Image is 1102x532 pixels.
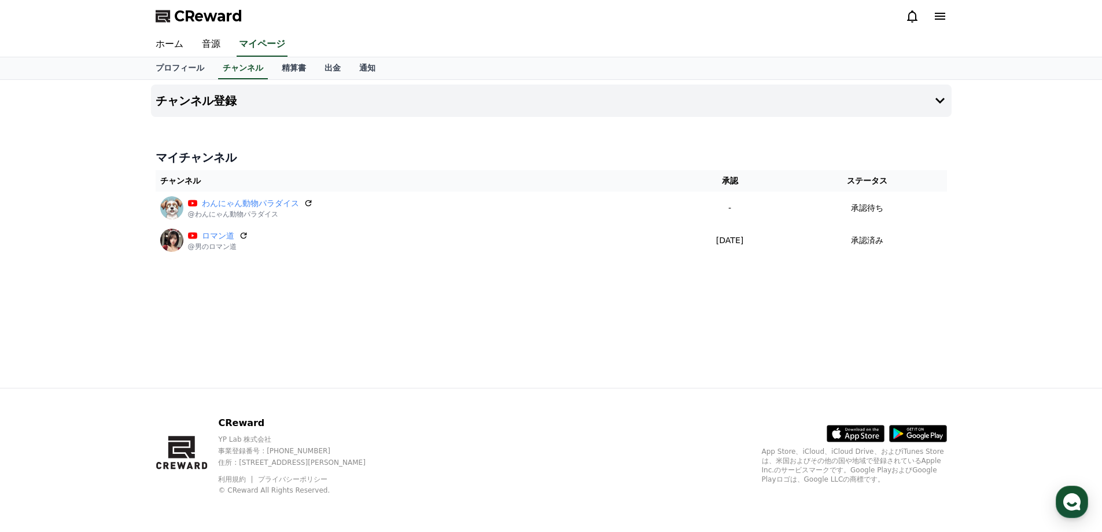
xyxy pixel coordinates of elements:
[258,475,327,483] a: プライバシーポリシー
[156,7,242,25] a: CReward
[160,229,183,252] img: ロマン道
[151,85,952,117] button: チャンネル登録
[218,446,385,456] p: 事業登録番号 : [PHONE_NUMBER]
[851,234,883,247] p: 承認済み
[202,197,299,210] a: わんにゃん動物パラダイス
[218,458,385,467] p: 住所 : [STREET_ADDRESS][PERSON_NAME]
[788,170,946,192] th: ステータス
[218,416,385,430] p: CReward
[762,447,947,484] p: App Store、iCloud、iCloud Drive、およびiTunes Storeは、米国およびその他の国や地域で登録されているApple Inc.のサービスマークです。Google P...
[146,32,193,57] a: ホーム
[193,32,230,57] a: 音源
[218,486,385,495] p: © CReward All Rights Reserved.
[237,32,288,57] a: マイページ
[676,202,784,214] p: -
[156,94,237,107] h4: チャンネル登録
[218,475,255,483] a: 利用規約
[146,57,213,79] a: プロフィール
[218,57,268,79] a: チャンネル
[350,57,385,79] a: 通知
[202,230,234,242] a: ロマン道
[272,57,315,79] a: 精算書
[188,242,248,251] p: @男のロマン道
[188,210,313,219] p: @わんにゃん動物パラダイス
[156,170,672,192] th: チャンネル
[174,7,242,25] span: CReward
[218,435,385,444] p: YP Lab 株式会社
[156,149,947,166] h4: マイチャンネル
[315,57,350,79] a: 出金
[851,202,883,214] p: 承認待ち
[676,234,784,247] p: [DATE]
[160,196,183,219] img: わんにゃん動物パラダイス
[672,170,788,192] th: 承認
